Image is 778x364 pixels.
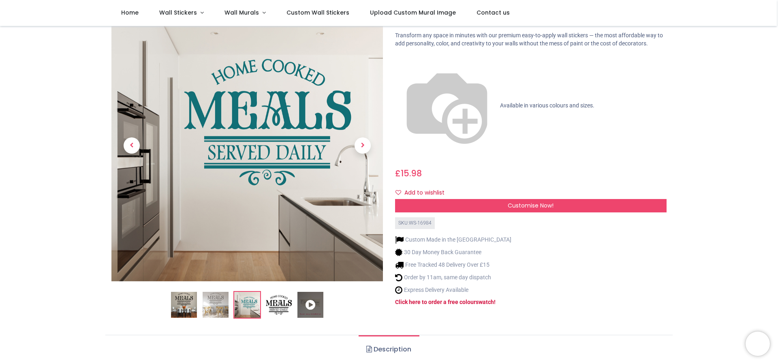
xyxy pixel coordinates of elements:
[395,286,511,294] li: Express Delivery Available
[111,10,383,281] img: WS-16984-03
[395,186,451,200] button: Add to wishlistAdd to wishlist
[395,261,511,269] li: Free Tracked 48 Delivery Over £15
[395,248,511,257] li: 30 Day Money Back Guarantee
[395,54,499,158] img: color-wheel.png
[395,167,422,179] span: £
[477,9,510,17] span: Contact us
[355,137,371,154] span: Next
[395,217,435,229] div: SKU: WS-16984
[159,9,197,17] span: Wall Stickers
[234,292,260,318] img: WS-16984-03
[121,9,139,17] span: Home
[224,9,259,17] span: Wall Murals
[476,299,494,305] a: swatch
[395,190,401,195] i: Add to wishlist
[203,292,229,318] img: WS-16984-02
[395,299,476,305] a: Click here to order a free colour
[111,50,152,240] a: Previous
[494,299,496,305] a: !
[124,137,140,154] span: Previous
[171,292,197,318] img: Home Cooked Meals Food Quote Wall Sticker
[359,335,419,364] a: Description
[395,236,511,244] li: Custom Made in the [GEOGRAPHIC_DATA]
[342,50,383,240] a: Next
[395,32,667,47] p: Transform any space in minutes with our premium easy-to-apply wall stickers — the most affordable...
[500,102,594,109] span: Available in various colours and sizes.
[370,9,456,17] span: Upload Custom Mural Image
[395,273,511,282] li: Order by 11am, same day dispatch
[746,332,770,356] iframe: Brevo live chat
[508,201,554,210] span: Customise Now!
[286,9,349,17] span: Custom Wall Stickers
[401,167,422,179] span: 15.98
[266,292,292,318] img: WS-16984-04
